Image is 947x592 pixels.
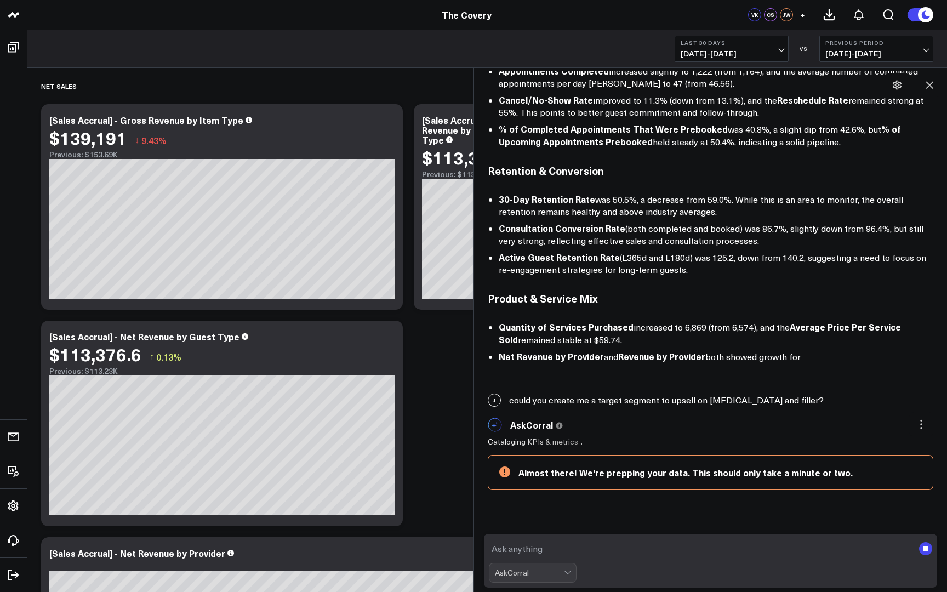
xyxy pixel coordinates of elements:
[499,321,901,345] strong: Average Price Per Service Sold
[518,466,922,479] div: Almost there! We're prepping your data. This should only take a minute or two.
[499,65,926,89] li: increased slightly to 1,222 (from 1,164), and the average number of completed appointments per da...
[681,49,783,58] span: [DATE] - [DATE]
[499,65,609,77] strong: Appointments Completed
[499,193,926,218] li: was 50.5%, a decrease from 59.0%. While this is an area to monitor, the overall retention remains...
[49,150,395,159] div: Previous: $153.69K
[499,321,634,333] strong: Quantity of Services Purchased
[488,394,501,407] span: J
[442,9,492,21] a: The Covery
[422,114,509,146] div: [Sales Accrual] - Net Revenue by Item Type
[49,331,239,343] div: [Sales Accrual] - Net Revenue by Guest Type
[800,11,805,19] span: +
[49,128,127,147] div: $139,191
[780,8,793,21] div: JW
[150,350,154,364] span: ↑
[499,123,901,147] strong: % of Upcoming Appointments Prebooked
[49,114,243,126] div: [Sales Accrual] - Gross Revenue by Item Type
[748,8,761,21] div: VK
[49,547,225,559] div: [Sales Accrual] - Net Revenue by Provider
[499,94,593,106] strong: Cancel/No-Show Rate
[422,147,514,167] div: $113,376.6
[41,73,77,99] div: Net Sales
[156,351,181,363] span: 0.13%
[777,94,848,106] strong: Reschedule Rate
[618,350,705,362] strong: Revenue by Provider
[499,350,604,362] strong: Net Revenue by Provider
[488,437,590,446] div: Cataloging KPIs & metrics
[499,222,625,234] strong: Consultation Conversion Rate
[480,388,942,412] div: could you create me a target segment to upsell on [MEDICAL_DATA] and filler?
[825,49,927,58] span: [DATE] - [DATE]
[488,292,926,304] h3: Product & Service Mix
[499,123,728,135] strong: % of Completed Appointments That Were Prebooked
[141,134,167,146] span: 9.43%
[135,133,139,147] span: ↓
[488,164,926,177] h3: Retention & Conversion
[681,39,783,46] b: Last 30 Days
[499,251,620,263] strong: Active Guest Retention Rate
[825,39,927,46] b: Previous Period
[499,251,926,276] li: (L365d and L180d) was 125.2, down from 140.2, suggesting a need to focus on re-engagement strateg...
[499,350,926,363] li: and both showed growth for
[794,45,814,52] div: VS
[499,193,595,205] strong: 30-Day Retention Rate
[819,36,933,62] button: Previous Period[DATE]-[DATE]
[49,367,395,375] div: Previous: $113.23K
[764,8,777,21] div: CS
[796,8,809,21] button: +
[499,222,926,247] li: (both completed and booked) was 86.7%, slightly down from 96.4%, but still very strong, reflectin...
[499,94,926,118] li: improved to 11.3% (down from 13.1%), and the remained strong at 55%. This points to better guest ...
[510,419,553,431] span: AskCorral
[422,170,581,179] div: Previous: $113.23K
[499,321,926,346] li: increased to 6,869 (from 6,574), and the remained stable at $59.74.
[675,36,789,62] button: Last 30 Days[DATE]-[DATE]
[499,123,926,148] li: was 40.8%, a slight dip from 42.6%, but held steady at 50.4%, indicating a solid pipeline.
[49,344,141,364] div: $113,376.6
